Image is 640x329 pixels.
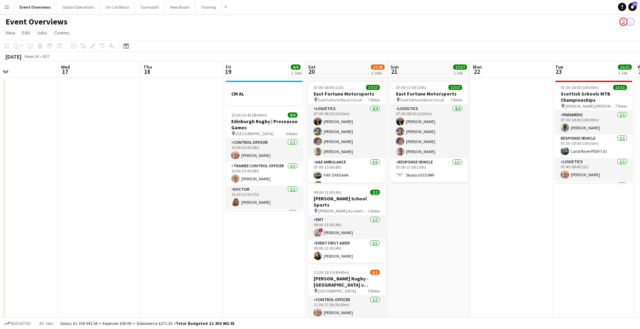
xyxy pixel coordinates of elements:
app-user-avatar: Jackie Tolland [619,18,628,26]
span: Mon [473,64,482,70]
app-card-role: Response Vehicle1/107:00-17:00 (10h)Skoda GV15 0MF [390,158,468,182]
a: Edit [19,28,33,37]
span: 7 Roles [615,103,627,109]
span: Budgeted [11,321,31,326]
span: [PERSON_NAME] [PERSON_NAME] [565,103,615,109]
app-card-role: Doctor1/115:30-22:30 (7h)[PERSON_NAME] [226,186,303,209]
app-card-role: Response Vehicle1/107:30-18:00 (10h30m)Land Rover PX59 7JU [555,134,632,158]
span: 19 [225,68,231,76]
app-job-card: 07:30-18:00 (10h30m)11/11Scottish Schools MTB Championships [PERSON_NAME] [PERSON_NAME]7 RolesPar... [555,81,632,183]
app-card-role: Logistics4/407:00-08:30 (1h30m)[PERSON_NAME][PERSON_NAME][PERSON_NAME][PERSON_NAME] [390,105,468,158]
app-job-card: 15:00-23:45 (8h45m)9/9Edinburgh Rugby | Preseason Games [GEOGRAPHIC_DATA]5 RolesControl Officer1/... [226,108,303,210]
span: Total Budgeted £1 354 962.91 [176,321,234,326]
span: 12 [632,2,637,6]
span: East Fortune Race Circuit [400,97,444,102]
span: Comms [54,30,70,36]
span: 07:00-18:00 (11h) [314,85,344,90]
span: East Fortune Race Circuit [318,97,362,102]
div: 1 Job [454,70,467,76]
a: Jobs [34,28,50,37]
span: 17/17 [448,85,462,90]
span: All jobs [38,321,54,326]
app-card-role: Logistics1/107:45-08:45 (1h)[PERSON_NAME] [555,158,632,181]
app-card-role: Control Officer1/115:00-23:00 (8h)[PERSON_NAME] [226,139,303,162]
span: Edit [22,30,30,36]
app-card-role: Event First Aider1/109:00-13:00 (4h)[PERSON_NAME] [308,239,385,263]
span: View [6,30,15,36]
h3: [PERSON_NAME] School Sports [308,196,385,208]
span: Wed [61,64,70,70]
app-user-avatar: Operations Team [626,18,634,26]
span: 2 Roles [368,208,380,213]
span: 18 [142,68,152,76]
span: 9/9 [291,64,301,70]
span: 17/17 [453,64,467,70]
h3: East Fortune Motorsports [390,91,468,97]
span: Sat [308,64,316,70]
h3: [PERSON_NAME] Rugby - [GEOGRAPHIC_DATA] v [GEOGRAPHIC_DATA][PERSON_NAME] - Varsity Match [308,276,385,288]
button: On Call Rotas [100,0,135,14]
app-card-role: A&E Ambulance3/307:00-15:00 (8h)FIAT DX65 AAKRenault LV15 GHA [308,158,385,202]
h3: Scottish Schools MTB Championships [555,91,632,103]
app-card-role: Advanced First Aider4/4 [555,181,632,235]
span: 20 [307,68,316,76]
div: BST [43,54,50,59]
span: Sun [390,64,399,70]
span: 7 Roles [368,97,380,102]
span: 11:30-18:15 (6h45m) [314,270,349,275]
span: 07:00-17:00 (10h) [396,85,426,90]
span: 5 Roles [368,288,380,293]
span: 2/2 [370,190,380,195]
app-job-card: 07:00-17:00 (10h)17/17East Fortune Motorsports East Fortune Race Circuit7 RolesLogistics4/407:00-... [390,81,468,183]
a: View [3,28,18,37]
h3: CM AL [226,91,303,97]
app-card-role: Paramedic1/107:30-18:00 (10h30m)[PERSON_NAME] [555,111,632,134]
span: 11/11 [613,85,627,90]
app-card-role: Trainee Control Officer1/115:00-23:00 (8h)[PERSON_NAME] [226,162,303,186]
button: Global Operations [57,0,100,14]
app-card-role: Event First Aider4/4 [226,209,303,265]
a: Comms [51,28,72,37]
span: Thu [143,64,152,70]
span: Jobs [37,30,47,36]
span: 23 [554,68,563,76]
span: 11/11 [618,64,632,70]
button: Taymouth [135,0,165,14]
span: Tue [555,64,563,70]
span: Fri [226,64,231,70]
app-card-role: EMT1/109:00-13:00 (4h)![PERSON_NAME] [308,216,385,239]
app-job-card: CM AL [226,81,303,106]
button: Event Overviews [14,0,57,14]
button: New Board [165,0,195,14]
button: Budgeted [3,320,32,327]
div: 07:00-18:00 (11h)17/17East Fortune Motorsports East Fortune Race Circuit7 RolesLogistics4/407:00-... [308,81,385,183]
div: 2 Jobs [291,70,302,76]
app-card-role: Control Officer1/111:30-17:00 (5h30m)[PERSON_NAME] [308,296,385,319]
h3: Edinburgh Rugby | Preseason Games [226,118,303,131]
h1: Event Overviews [6,17,68,27]
span: 21 [389,68,399,76]
div: 3 Jobs [371,70,384,76]
app-job-card: 09:00-13:00 (4h)2/2[PERSON_NAME] School Sports [PERSON_NAME] Academy Playing Fields2 RolesEMT1/10... [308,186,385,263]
span: 15:00-23:45 (8h45m) [231,112,267,118]
span: [GEOGRAPHIC_DATA] [318,288,356,293]
span: 09:00-13:00 (4h) [314,190,342,195]
span: 07:30-18:00 (10h30m) [561,85,599,90]
span: ! [319,228,323,232]
span: 8/9 [370,270,380,275]
span: 17/17 [366,85,380,90]
button: Training [195,0,222,14]
div: 1 Job [618,70,631,76]
span: [GEOGRAPHIC_DATA] [236,131,274,136]
a: 12 [628,3,637,11]
span: 9/9 [288,112,297,118]
span: 7 Roles [450,97,462,102]
span: Week 38 [23,54,40,59]
span: 17 [60,68,70,76]
div: [DATE] [6,53,21,60]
